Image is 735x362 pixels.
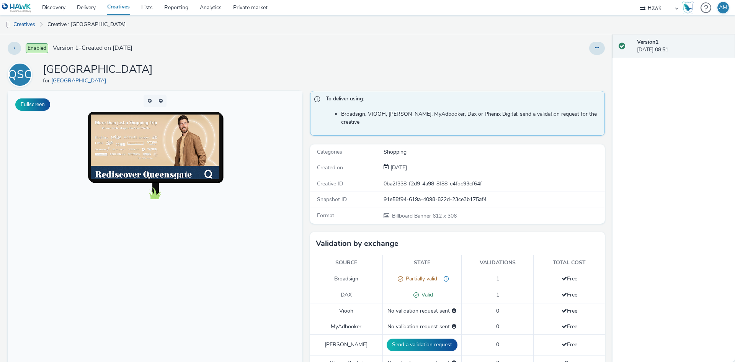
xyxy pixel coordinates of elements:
[384,196,604,203] div: 91e58f94-619a-4098-822d-23ce3b175af4
[43,77,51,84] span: for
[562,341,577,348] span: Free
[317,164,343,171] span: Created on
[562,323,577,330] span: Free
[26,43,48,53] span: Enabled
[391,212,457,219] span: 612 x 306
[317,148,342,156] span: Categories
[326,95,597,105] span: To deliver using:
[437,275,449,283] div: The file is incorrectly sized for our screens
[310,335,382,355] td: [PERSON_NAME]
[452,323,456,331] div: Please select a deal below and click on Send to send a validation request to MyAdbooker.
[310,255,382,271] th: Source
[310,303,382,319] td: Viooh
[562,307,577,314] span: Free
[83,24,212,96] img: Advertisement preview
[496,341,499,348] span: 0
[719,2,727,13] div: AM
[387,307,457,315] div: No validation request sent
[44,15,129,34] a: Creative : [GEOGRAPHIC_DATA]
[387,339,457,351] button: Send a validation request
[461,255,534,271] th: Validations
[562,291,577,298] span: Free
[637,38,729,54] div: [DATE] 08:51
[2,3,31,13] img: undefined Logo
[51,77,109,84] a: [GEOGRAPHIC_DATA]
[317,196,347,203] span: Snapshot ID
[496,291,499,298] span: 1
[8,71,35,78] a: QSC
[403,275,437,282] span: Partially valid
[496,323,499,330] span: 0
[384,180,604,188] div: 0ba2f338-f2d9-4a98-8f88-e4fdc93cf64f
[341,110,601,126] li: Broadsign, VIOOH, [PERSON_NAME], MyAdbooker, Dax or Phenix Digital: send a validation request for...
[310,287,382,303] td: DAX
[310,319,382,334] td: MyAdbooker
[384,148,604,156] div: Shopping
[637,38,658,46] strong: Version 1
[53,44,132,52] span: Version 1 - Created on [DATE]
[452,307,456,315] div: Please select a deal below and click on Send to send a validation request to Viooh.
[43,62,153,77] h1: [GEOGRAPHIC_DATA]
[316,238,399,249] h3: Validation by exchange
[496,307,499,314] span: 0
[534,255,605,271] th: Total cost
[387,323,457,331] div: No validation request sent
[8,64,32,85] div: QSC
[15,98,50,111] button: Fullscreen
[496,275,499,282] span: 1
[310,271,382,287] td: Broadsign
[317,212,334,219] span: Format
[682,2,694,14] img: Hawk Academy
[389,164,407,172] div: Creation 18 August 2025, 08:51
[317,180,343,187] span: Creative ID
[4,21,11,29] img: dooh
[419,291,433,298] span: Valid
[392,212,433,219] span: Billboard Banner
[389,164,407,171] span: [DATE]
[562,275,577,282] span: Free
[382,255,461,271] th: State
[682,2,697,14] a: Hawk Academy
